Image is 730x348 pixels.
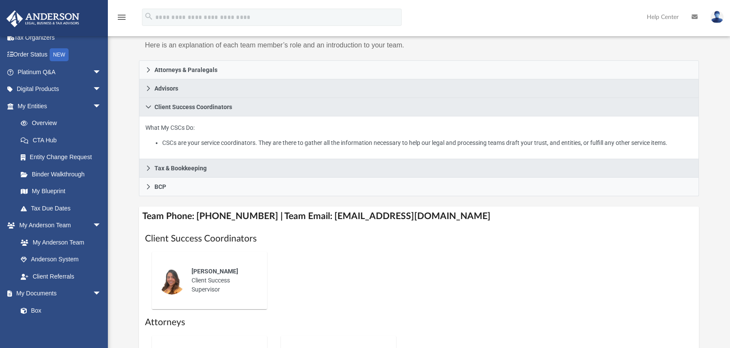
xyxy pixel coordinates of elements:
a: Platinum Q&Aarrow_drop_down [6,63,114,81]
span: Client Success Coordinators [154,104,232,110]
a: menu [116,16,127,22]
span: [PERSON_NAME] [192,268,238,275]
span: arrow_drop_down [93,97,110,115]
a: My Anderson Team [12,234,106,251]
a: Client Referrals [12,268,110,285]
a: Meeting Minutes [12,319,110,336]
img: thumbnail [158,267,186,295]
a: Anderson System [12,251,110,268]
a: Binder Walkthrough [12,166,114,183]
a: CTA Hub [12,132,114,149]
span: Advisors [154,85,178,91]
h4: Team Phone: [PHONE_NUMBER] | Team Email: [EMAIL_ADDRESS][DOMAIN_NAME] [139,207,699,226]
a: Client Success Coordinators [139,98,699,116]
a: My Entitiesarrow_drop_down [6,97,114,115]
img: User Pic [711,11,724,23]
a: Tax Organizers [6,29,114,46]
a: Digital Productsarrow_drop_down [6,81,114,98]
p: Here is an explanation of each team member’s role and an introduction to your team. [145,39,413,51]
p: What My CSCs Do: [145,122,692,148]
a: Box [12,302,106,319]
h1: Client Success Coordinators [145,232,693,245]
a: My Anderson Teamarrow_drop_down [6,217,110,234]
a: My Documentsarrow_drop_down [6,285,110,302]
span: BCP [154,184,166,190]
a: Tax Due Dates [12,200,114,217]
div: NEW [50,48,69,61]
a: Overview [12,115,114,132]
li: CSCs are your service coordinators. They are there to gather all the information necessary to hel... [162,138,692,148]
i: search [144,12,154,21]
span: Attorneys & Paralegals [154,67,217,73]
a: Entity Change Request [12,149,114,166]
a: BCP [139,178,699,196]
a: Attorneys & Paralegals [139,60,699,79]
div: Client Success Coordinators [139,116,699,159]
a: Tax & Bookkeeping [139,159,699,178]
div: Client Success Supervisor [186,261,261,300]
span: arrow_drop_down [93,63,110,81]
a: My Blueprint [12,183,110,200]
img: Anderson Advisors Platinum Portal [4,10,82,27]
span: Tax & Bookkeeping [154,165,207,171]
i: menu [116,12,127,22]
span: arrow_drop_down [93,81,110,98]
span: arrow_drop_down [93,217,110,235]
span: arrow_drop_down [93,285,110,303]
a: Advisors [139,79,699,98]
h1: Attorneys [145,316,693,329]
a: Order StatusNEW [6,46,114,64]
